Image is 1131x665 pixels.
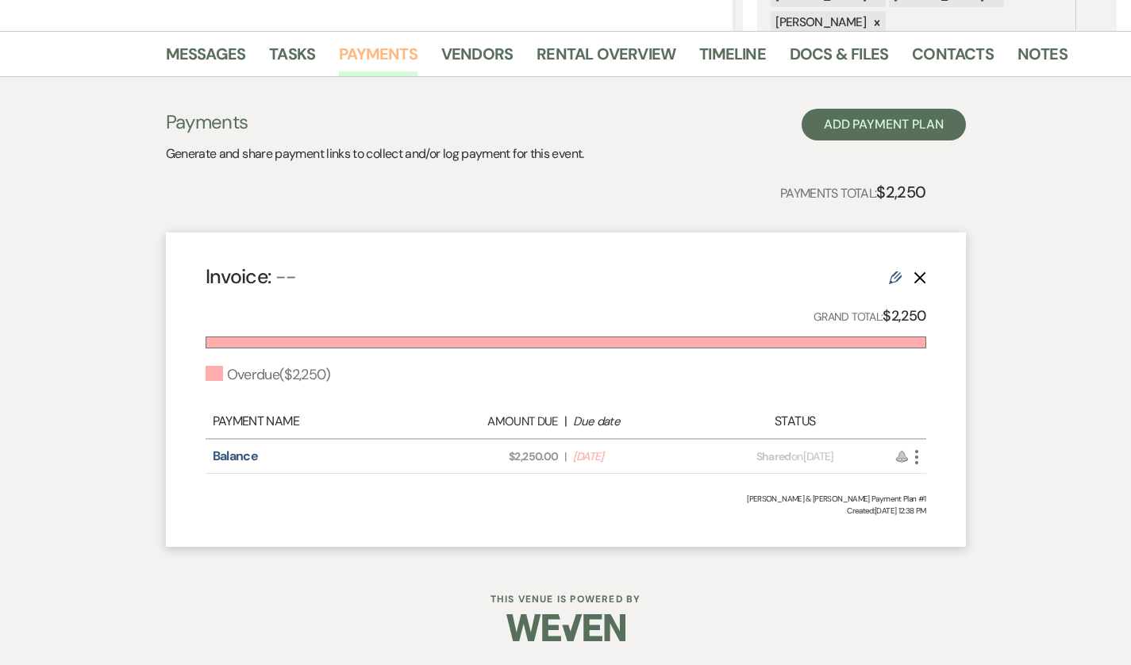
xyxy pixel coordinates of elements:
span: $2,250.00 [433,448,558,465]
span: [DATE] [573,448,698,465]
div: Due date [573,413,698,431]
p: Payments Total: [780,179,926,205]
div: [PERSON_NAME] [771,11,868,34]
div: | [425,412,707,431]
button: Add Payment Plan [802,109,966,140]
div: on [DATE] [706,448,883,465]
p: Generate and share payment links to collect and/or log payment for this event. [166,144,584,164]
div: Amount Due [433,413,558,431]
a: Payments [339,41,417,76]
h4: Invoice: [206,263,297,290]
div: Payment Name [213,412,425,431]
div: Status [706,412,883,431]
a: Vendors [441,41,513,76]
span: -- [275,263,297,290]
a: Contacts [912,41,994,76]
a: Timeline [699,41,766,76]
h3: Payments [166,109,584,136]
span: Created: [DATE] 12:38 PM [206,505,926,517]
a: Messages [166,41,246,76]
div: Overdue ( $2,250 ) [206,364,330,386]
img: Weven Logo [506,600,625,655]
a: Docs & Files [790,41,888,76]
a: Balance [213,448,259,464]
a: Rental Overview [537,41,675,76]
p: Grand Total: [814,305,926,328]
div: [PERSON_NAME] & [PERSON_NAME] Payment Plan #1 [206,493,926,505]
strong: $2,250 [876,182,925,202]
a: Notes [1018,41,1068,76]
a: Tasks [269,41,315,76]
strong: $2,250 [883,306,925,325]
span: | [564,448,566,465]
span: Shared [756,449,791,463]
